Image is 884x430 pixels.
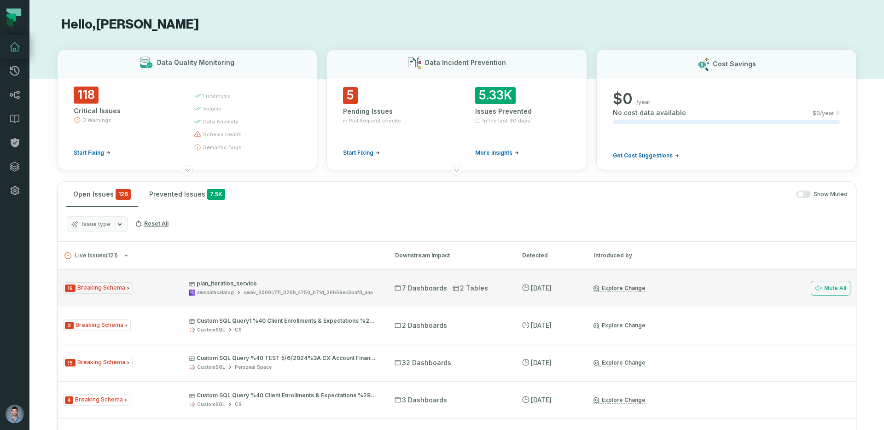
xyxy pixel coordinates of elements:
[235,401,242,408] div: CS
[235,364,272,371] div: Personal Space
[6,405,24,423] img: avatar of Ori Machlis
[811,281,850,296] button: Mute All
[66,182,138,207] button: Open Issues
[343,149,373,157] span: Start Fixing
[64,252,378,259] button: Live Issues(121)
[326,49,587,170] button: Data Incident Prevention5Pending Issuesin Pull Request checksStart Fixing5.33KIssues PreventedIn ...
[531,321,552,329] relative-time: Oct 5, 2025, 4:02 AM GMT+3
[82,221,110,228] span: Issue type
[235,326,242,333] div: CS
[425,58,506,67] h3: Data Incident Prevention
[116,189,131,200] span: critical issues and errors combined
[475,149,512,157] span: More insights
[613,152,679,159] a: Get Cost Suggestions
[483,117,530,124] span: In the last 90 days
[613,108,686,117] span: No cost data available
[74,149,104,157] span: Start Fixing
[713,59,756,69] h3: Cost Savings
[395,284,447,293] span: 7 Dashboards
[83,116,111,124] span: 3 Warnings
[203,118,238,125] span: data anomaly
[395,321,447,330] span: 2 Dashboards
[203,131,242,138] span: schema health
[63,320,131,331] span: Issue Type
[395,395,447,405] span: 3 Dashboards
[531,359,552,366] relative-time: Oct 5, 2025, 4:02 AM GMT+3
[197,364,225,371] div: CustomSQL
[475,149,519,157] a: More insights
[197,401,225,408] div: CustomSQL
[74,106,177,116] div: Critical Issues
[65,396,73,404] span: Severity
[142,182,233,207] button: Prevented Issues
[613,152,673,159] span: Get Cost Suggestions
[189,392,378,399] p: Custom SQL Query %40 Client Enrollments & Expectations %284e7005d3%29
[343,87,358,104] span: 5
[74,149,110,157] a: Start Fixing
[74,87,99,104] span: 118
[531,396,552,404] relative-time: Oct 5, 2025, 4:02 AM GMT+3
[244,289,378,296] div: qwak_0000c711_020b_4750_b71d_36b59ec5baf8_analytics_data
[813,110,834,117] span: $ 0 /year
[613,90,633,108] span: $ 0
[343,149,380,157] a: Start Fixing
[395,358,451,367] span: 32 Dashboards
[197,289,234,296] div: awsdatacatalog
[63,357,133,368] span: Issue Type
[593,359,646,366] a: Explore Change
[596,49,856,170] button: Cost Savings$0/yearNo cost data available$0/yearGet Cost Suggestions
[594,251,677,260] div: Introduced by
[64,252,118,259] span: Live Issues ( 121 )
[65,322,74,329] span: Severity
[203,144,242,151] span: semantic bugs
[65,285,76,292] span: Severity
[207,189,225,200] span: 7.5K
[63,394,130,406] span: Issue Type
[189,280,378,287] p: plan_iteration_service
[131,216,172,231] button: Reset All
[157,58,234,67] h3: Data Quality Monitoring
[475,107,570,116] div: Issues Prevented
[593,396,646,404] a: Explore Change
[203,92,230,99] span: freshness
[343,117,401,124] span: in Pull Request checks
[57,49,317,170] button: Data Quality Monitoring118Critical Issues3 WarningsStart Fixingfreshnessvolumedata anomalyschema ...
[203,105,221,112] span: volume
[63,282,133,294] span: Issue Type
[343,107,438,116] div: Pending Issues
[189,317,378,325] p: Custom SQL Query1 %40 Client Enrollments & Expectations %2844fd636a%29
[453,284,488,293] span: 2 Tables
[636,99,651,106] span: /year
[531,284,552,292] relative-time: Oct 6, 2025, 4:03 AM GMT+3
[236,191,848,198] div: Show Muted
[395,251,506,260] div: Downstream Impact
[67,216,128,232] button: Issue type
[65,359,76,366] span: Severity
[57,17,856,33] h1: Hello, [PERSON_NAME]
[593,322,646,329] a: Explore Change
[475,87,516,104] span: 5.33K
[197,326,225,333] div: CustomSQL
[593,285,646,292] a: Explore Change
[522,251,577,260] div: Detected
[189,354,378,362] p: Custom SQL Query %40 TEST 5/6/2024%3A CX Account Financials %2857bf6f57%29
